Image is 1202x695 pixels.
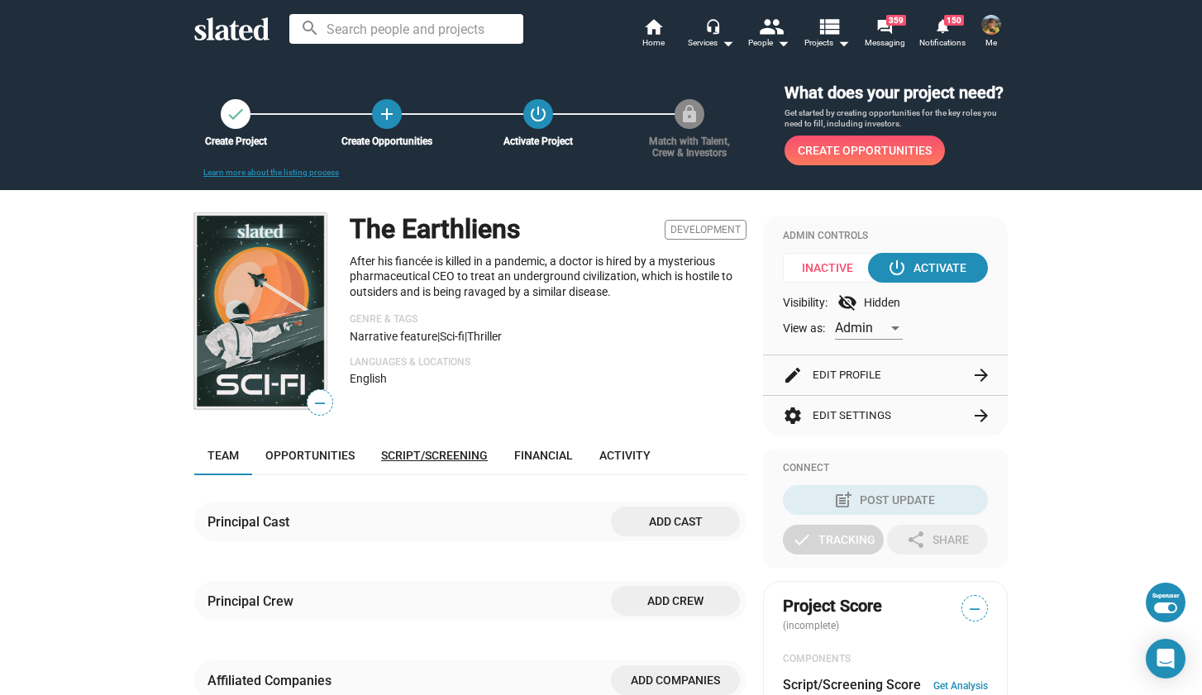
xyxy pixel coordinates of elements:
[501,436,586,475] a: Financial
[642,33,665,53] span: Home
[876,18,892,34] mat-icon: forum
[783,462,988,475] div: Connect
[856,17,913,53] a: 359Messaging
[1152,593,1179,599] div: Superuser
[523,99,553,129] button: Activate Project
[181,136,290,147] div: Create Project
[226,104,246,124] mat-icon: check
[785,107,1008,130] p: Get started by creating opportunities for the key roles you need to fill, including investors.
[971,406,991,426] mat-icon: arrow_forward
[890,253,966,283] div: Activate
[688,33,734,53] div: Services
[833,490,853,510] mat-icon: post_add
[643,17,663,36] mat-icon: home
[611,507,740,536] button: Add cast
[586,436,664,475] a: Activity
[203,168,339,177] a: Learn more about the listing process
[934,17,950,33] mat-icon: notifications
[350,330,437,343] span: Narrative feature
[368,436,501,475] a: Script/Screening
[804,33,850,53] span: Projects
[599,449,651,462] span: Activity
[792,525,875,555] div: Tracking
[785,82,1008,104] h3: What does your project need?
[350,254,746,300] p: After his fiancée is killed in a pandemic, a doctor is hired by a mysterious pharmaceutical CEO t...
[514,449,573,462] span: Financial
[913,17,971,53] a: 150Notifications
[835,320,873,336] span: Admin
[783,396,988,436] button: Edit Settings
[783,253,883,283] span: Inactive
[350,313,746,326] p: Genre & Tags
[798,136,932,165] span: Create Opportunities
[465,330,467,343] span: |
[887,525,988,555] button: Share
[718,33,737,53] mat-icon: arrow_drop_down
[785,136,945,165] a: Create Opportunities
[783,525,884,555] button: Tracking
[933,680,988,692] a: Get Analysis
[665,220,746,240] span: Development
[833,33,853,53] mat-icon: arrow_drop_down
[783,485,988,515] button: Post Update
[350,372,387,385] span: English
[252,436,368,475] a: Opportunities
[528,104,548,124] mat-icon: power_settings_new
[971,365,991,385] mat-icon: arrow_forward
[624,17,682,53] a: Home
[207,672,338,689] div: Affiliated Companies
[332,136,441,147] div: Create Opportunities
[798,17,856,53] button: Projects
[792,530,812,550] mat-icon: check
[906,530,926,550] mat-icon: share
[437,330,440,343] span: |
[783,321,825,336] span: View as:
[381,449,488,462] span: Script/Screening
[837,293,857,312] mat-icon: visibility_off
[350,212,520,247] h1: The Earthliens
[887,258,907,278] mat-icon: power_settings_new
[194,436,252,475] a: Team
[837,485,935,515] div: Post Update
[611,665,740,695] button: Add companies
[624,586,727,616] span: Add crew
[484,136,593,147] div: Activate Project
[740,17,798,53] button: People
[971,12,1011,55] button: Chandler FreelanderMe
[308,393,332,414] span: —
[705,18,720,33] mat-icon: headset_mic
[783,653,988,666] div: COMPONENTS
[611,586,740,616] button: Add crew
[440,330,465,343] span: Sci-fi
[865,33,905,53] span: Messaging
[207,449,239,462] span: Team
[783,676,921,693] dt: Script/Screening Score
[981,15,1001,35] img: Chandler Freelander
[350,356,746,369] p: Languages & Locations
[783,595,882,617] span: Project Score
[817,14,841,38] mat-icon: view_list
[783,230,988,243] div: Admin Controls
[783,365,803,385] mat-icon: edit
[748,33,789,53] div: People
[1146,639,1185,678] div: Open Intercom Messenger
[1146,583,1185,622] button: Superuser
[207,593,300,610] div: Principal Crew
[985,33,997,53] span: Me
[783,620,842,631] span: (incomplete)
[289,14,523,44] input: Search people and projects
[624,507,727,536] span: Add cast
[783,406,803,426] mat-icon: settings
[773,33,793,53] mat-icon: arrow_drop_down
[759,14,783,38] mat-icon: people
[944,15,964,26] span: 150
[372,99,402,129] a: Create Opportunities
[783,355,988,395] button: Edit Profile
[783,293,988,312] div: Visibility: Hidden
[207,513,296,531] div: Principal Cast
[624,665,727,695] span: Add companies
[377,104,397,124] mat-icon: add
[467,330,502,343] span: Thriller
[868,253,988,283] button: Activate
[886,15,906,26] span: 359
